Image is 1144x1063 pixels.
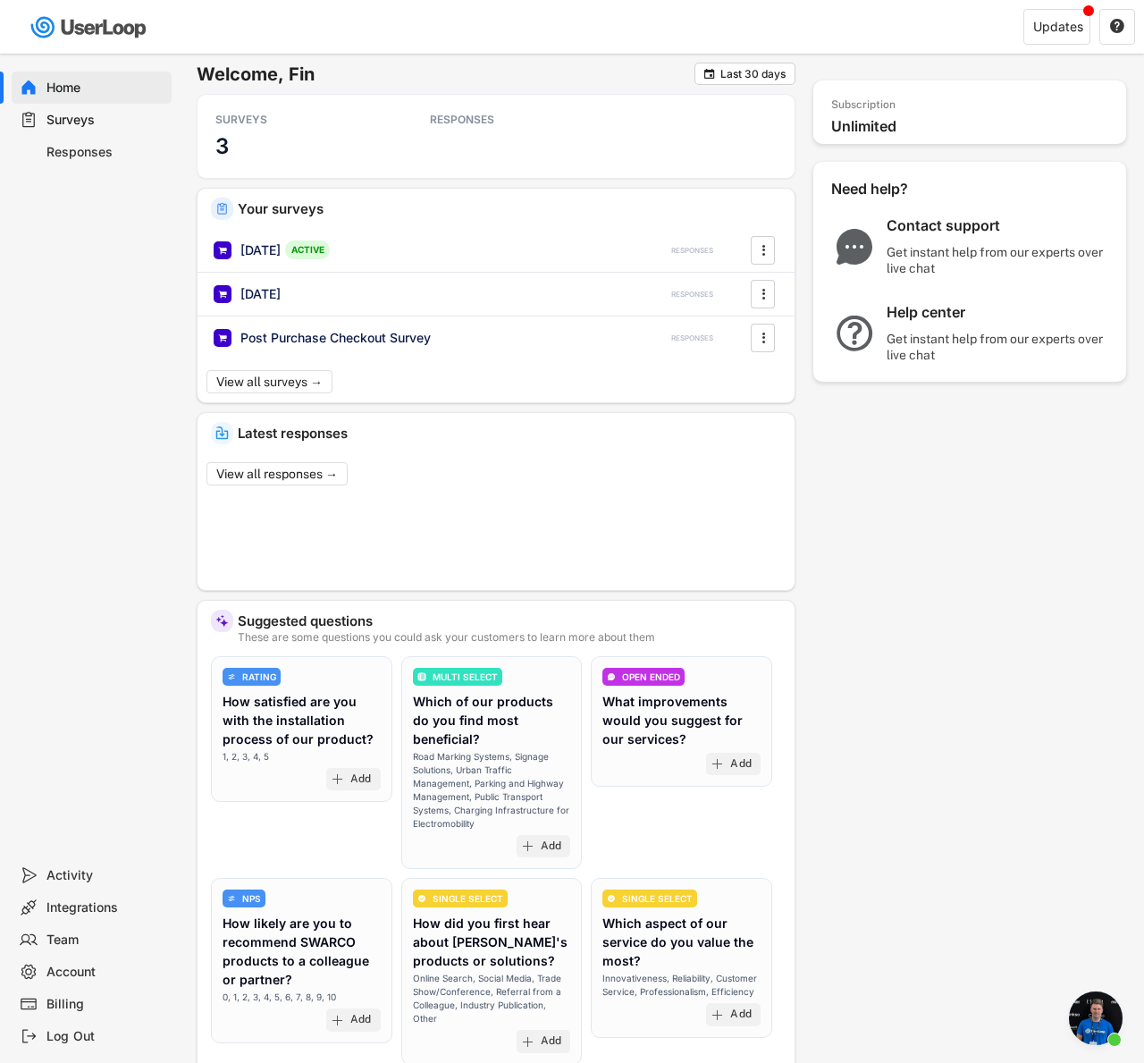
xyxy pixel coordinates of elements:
div: How likely are you to recommend SWARCO products to a colleague or partner? [223,914,381,989]
img: ListMajor.svg [417,672,426,681]
div: Innovativeness, Reliability, Customer Service, Professionalism, Efficiency [602,972,761,999]
div: These are some questions you could ask your customers to learn more about them [238,632,781,643]
div: Responses [46,144,164,161]
text:  [761,284,765,303]
div: Post Purchase Checkout Survey [240,329,431,347]
div: Suggested questions [238,614,781,628]
h6: Welcome, Fin [197,63,694,86]
div: NPS [242,894,261,903]
div: How satisfied are you with the installation process of our product? [223,692,381,748]
div: 1, 2, 3, 4, 5 [223,750,269,764]
div: Surveys [46,112,164,129]
img: QuestionMarkInverseMajor.svg [831,316,878,351]
button:  [754,237,772,264]
div: Get instant help from our experts over live chat [887,244,1110,276]
div: Need help? [831,180,956,198]
button: View all responses → [206,462,348,485]
div: Which aspect of our service do you value the most? [602,914,761,970]
div: Your surveys [238,202,781,215]
div: Contact support [887,216,1110,235]
div: Get instant help from our experts over live chat [887,331,1110,363]
button: View all surveys → [206,370,332,393]
div: Activity [46,867,164,884]
div: Open chat [1069,991,1123,1045]
text:  [761,240,765,259]
div: Which of our products do you find most beneficial? [413,692,571,748]
div: RESPONSES [671,246,713,256]
img: CircleTickMinorWhite.svg [607,894,616,903]
div: MULTI SELECT [433,672,498,681]
div: Add [350,1013,372,1027]
div: Last 30 days [720,69,786,80]
div: Account [46,964,164,981]
div: OPEN ENDED [622,672,680,681]
div: [DATE] [240,241,281,259]
div: SINGLE SELECT [433,894,503,903]
div: SURVEYS [215,113,376,127]
div: RESPONSES [430,113,591,127]
img: userloop-logo-01.svg [27,9,153,46]
div: Billing [46,996,164,1013]
div: Latest responses [238,426,781,440]
div: Add [730,1008,752,1022]
div: Road Marking Systems, Signage Solutions, Urban Traffic Management, Parking and Highway Management... [413,750,571,831]
div: 0, 1, 2, 3, 4, 5, 6, 7, 8, 9, 10 [223,991,336,1004]
div: Add [350,772,372,787]
img: IncomingMajor.svg [215,426,229,440]
button:  [754,325,772,351]
text:  [761,328,765,347]
div: Updates [1033,21,1083,33]
div: SINGLE SELECT [622,894,693,903]
button:  [754,281,772,308]
img: AdjustIcon.svg [227,894,236,903]
div: What improvements would you suggest for our services? [602,692,761,748]
div: ACTIVE [285,240,330,259]
div: Team [46,932,164,949]
button:  [1109,19,1125,35]
div: Subscription [831,98,896,113]
div: Integrations [46,899,164,916]
img: MagicMajor%20%28Purple%29.svg [215,614,229,628]
div: Help center [887,303,1110,322]
div: Unlimited [831,117,1117,136]
div: Add [541,1034,562,1049]
h3: 3 [215,132,229,160]
div: Log Out [46,1028,164,1045]
div: Add [541,839,562,854]
div: RESPONSES [671,290,713,299]
div: [DATE] [240,285,281,303]
img: ConversationMinor.svg [607,672,616,681]
button:  [702,67,716,80]
div: Add [730,757,752,772]
div: Online Search, Social Media, Trade Show/Conference, Referral from a Colleague, Industry Publicati... [413,972,571,1025]
div: RATING [242,672,276,681]
img: ChatMajor.svg [831,229,878,265]
img: AdjustIcon.svg [227,672,236,681]
div: How did you first hear about [PERSON_NAME]'s products or solutions? [413,914,571,970]
text:  [704,67,715,80]
div: RESPONSES [671,333,713,343]
div: Home [46,80,164,97]
text:  [1110,18,1124,34]
img: CircleTickMinorWhite.svg [417,894,426,903]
